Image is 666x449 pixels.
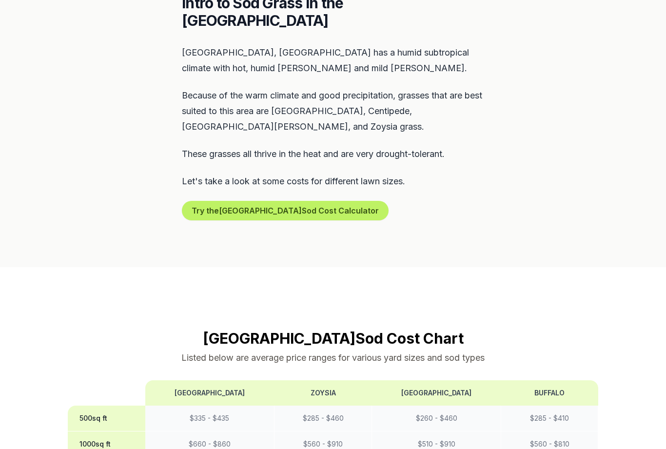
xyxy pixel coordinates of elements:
[68,406,145,431] th: 500 sq ft
[274,380,372,406] th: Zoysia
[182,201,389,220] button: Try the[GEOGRAPHIC_DATA]Sod Cost Calculator
[182,174,484,189] p: Let's take a look at some costs for different lawn sizes.
[182,45,484,76] p: [GEOGRAPHIC_DATA], [GEOGRAPHIC_DATA] has a humid subtropical climate with hot, humid [PERSON_NAME...
[274,406,372,431] td: $ 285 - $ 460
[145,406,274,431] td: $ 335 - $ 435
[501,380,598,406] th: Buffalo
[182,146,484,162] p: These grasses all thrive in the heat and are very drought-tolerant.
[182,88,484,135] p: Because of the warm climate and good precipitation, grasses that are best suited to this area are...
[68,351,598,365] p: Listed below are average price ranges for various yard sizes and sod types
[501,406,598,431] td: $ 285 - $ 410
[145,380,274,406] th: [GEOGRAPHIC_DATA]
[372,406,501,431] td: $ 260 - $ 460
[372,380,501,406] th: [GEOGRAPHIC_DATA]
[68,330,598,347] h2: [GEOGRAPHIC_DATA] Sod Cost Chart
